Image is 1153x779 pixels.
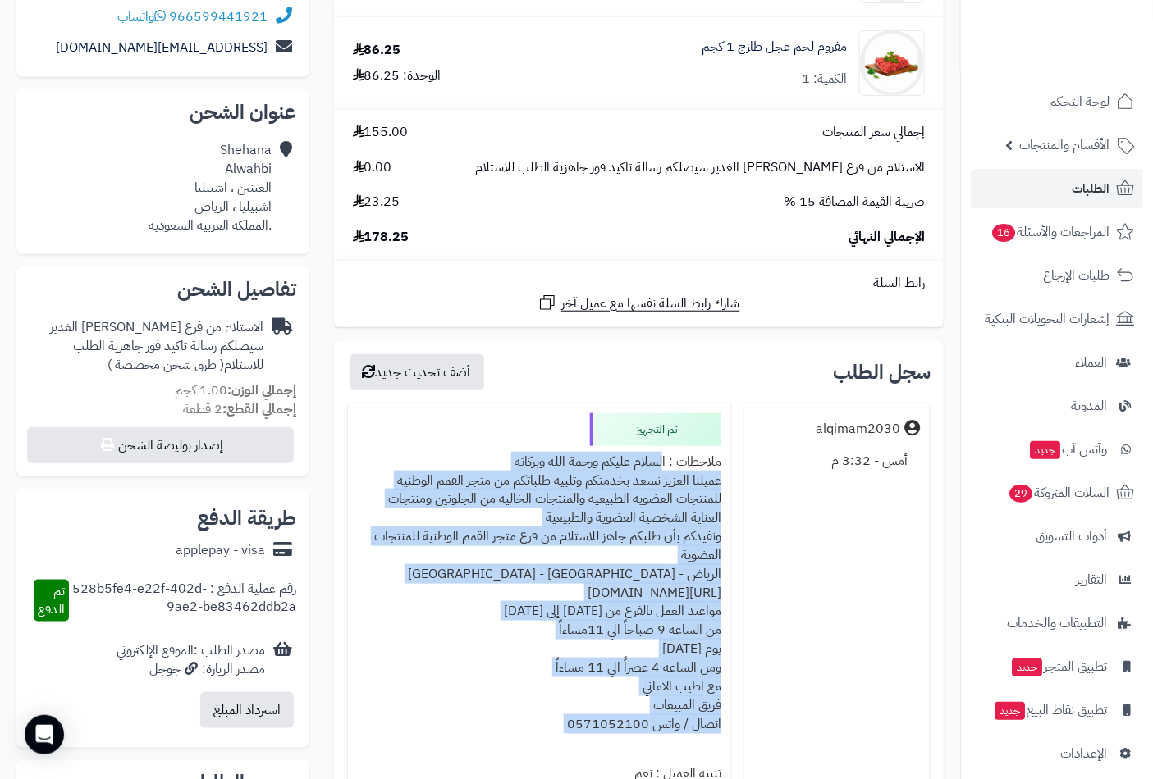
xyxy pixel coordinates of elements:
div: Shehana Alwahbi العينين ، اشبيليا اشبيليا ، الرياض .المملكة العربية السعودية [149,141,272,235]
div: alqimam2030 [816,420,900,439]
a: 966599441921 [169,7,268,26]
div: رقم عملية الدفع : 528b5fe4-e22f-402d-9ae2-be83462ddb2a [69,580,296,622]
h2: طريقة الدفع [197,508,296,528]
div: Open Intercom Messenger [25,715,64,754]
div: رابط السلة [341,274,937,293]
img: 1708722614-%D9%84%D8%AD%D9%85%20%D8%B9%D8%AC%D9%84%20%D8%A8%D9%84%D8%AF%D9%8A%20%D9%85%D9%81%D8%B... [860,30,924,96]
span: الطلبات [1072,177,1110,200]
span: التطبيقات والخدمات [1007,612,1107,635]
button: إصدار بوليصة الشحن [27,427,294,463]
a: الإعدادات [971,734,1143,773]
span: إجمالي سعر المنتجات [822,123,925,142]
a: واتساب [117,7,166,26]
div: الكمية: 1 [802,70,847,89]
span: 178.25 [353,228,409,247]
div: مصدر الزيارة: جوجل [117,660,265,679]
small: 2 قطعة [183,399,296,419]
span: جديد [1012,658,1042,676]
button: استرداد المبلغ [200,692,294,728]
h2: تفاصيل الشحن [30,280,296,299]
span: 155.00 [353,123,409,142]
a: لوحة التحكم [971,82,1143,121]
div: تم التجهيز [590,413,721,446]
span: العملاء [1075,351,1107,374]
span: الإجمالي النهائي [849,228,925,247]
a: التطبيقات والخدمات [971,604,1143,643]
a: التقارير [971,560,1143,599]
span: المدونة [1071,394,1107,417]
span: التقارير [1076,568,1107,591]
span: تطبيق المتجر [1010,655,1107,678]
a: الطلبات [971,169,1143,208]
span: ( طرق شحن مخصصة ) [108,355,224,375]
span: 0.00 [353,158,392,177]
a: أدوات التسويق [971,517,1143,556]
a: إشعارات التحويلات البنكية [971,299,1143,339]
a: وآتس آبجديد [971,430,1143,469]
span: السلات المتروكة [1008,481,1110,504]
small: 1.00 كجم [175,380,296,400]
button: أضف تحديث جديد [350,354,484,390]
div: الوحدة: 86.25 [353,66,442,85]
span: ضريبة القيمة المضافة 15 % [784,193,925,212]
strong: إجمالي القطع: [222,399,296,419]
strong: إجمالي الوزن: [227,380,296,400]
span: 16 [992,224,1016,243]
a: [EMAIL_ADDRESS][DOMAIN_NAME] [56,38,268,57]
div: applepay - visa [176,541,265,560]
span: تطبيق نقاط البيع [993,699,1107,722]
a: شارك رابط السلة نفسها مع عميل آخر [538,293,740,313]
h2: عنوان الشحن [30,102,296,122]
span: لوحة التحكم [1049,90,1110,113]
a: تطبيق المتجرجديد [971,647,1143,686]
span: جديد [995,702,1025,720]
span: 29 [1009,485,1033,503]
span: تم الدفع [38,581,65,620]
div: الاستلام من فرع [PERSON_NAME] الغدير سيصلكم رسالة تاكيد فور جاهزية الطلب للاستلام [30,318,263,375]
h3: سجل الطلب [833,362,931,382]
a: المراجعات والأسئلة16 [971,212,1143,252]
div: أمس - 3:32 م [754,445,920,477]
span: الأقسام والمنتجات [1019,134,1110,157]
span: وآتس آب [1028,438,1107,461]
span: طلبات الإرجاع [1043,264,1110,287]
span: شارك رابط السلة نفسها مع عميل آخر [561,294,740,313]
span: 23.25 [353,193,400,212]
a: تطبيق نقاط البيعجديد [971,690,1143,730]
a: طلبات الإرجاع [971,256,1143,295]
a: العملاء [971,343,1143,382]
div: مصدر الطلب :الموقع الإلكتروني [117,641,265,679]
a: المدونة [971,386,1143,426]
span: الاستلام من فرع [PERSON_NAME] الغدير سيصلكم رسالة تاكيد فور جاهزية الطلب للاستلام [475,158,925,177]
div: ملاحظات : السلام عليكم ورحمة الله وبركاته عميلنا العزيز نسعد بخدمتكم وتلبية طلباتكم من متجر القمم... [358,446,721,759]
span: جديد [1030,441,1060,459]
span: المراجعات والأسئلة [991,221,1110,244]
a: السلات المتروكة29 [971,473,1143,512]
span: إشعارات التحويلات البنكية [985,307,1110,330]
div: 86.25 [353,41,401,60]
a: مفروم لحم عجل طازج 1 كجم [702,38,847,57]
img: logo-2.png [1041,38,1137,72]
span: أدوات التسويق [1036,525,1107,548]
span: الإعدادات [1060,742,1107,765]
